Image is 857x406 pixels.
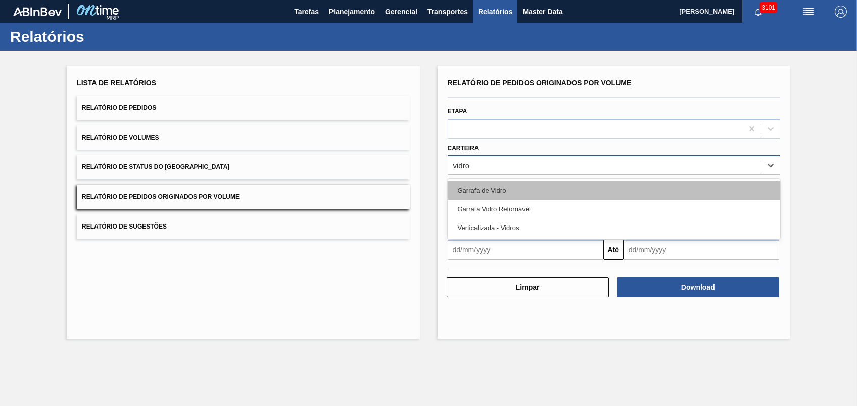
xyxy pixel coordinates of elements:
[624,240,779,260] input: dd/mm/yyyy
[448,108,467,115] label: Etapa
[448,145,479,152] label: Carteira
[448,218,780,237] div: Verticalizada - Vidros
[77,96,409,120] button: Relatório de Pedidos
[82,163,229,170] span: Relatório de Status do [GEOGRAPHIC_DATA]
[77,79,156,87] span: Lista de Relatórios
[329,6,375,18] span: Planejamento
[294,6,319,18] span: Tarefas
[77,125,409,150] button: Relatório de Volumes
[82,134,159,141] span: Relatório de Volumes
[448,240,603,260] input: dd/mm/yyyy
[603,240,624,260] button: Até
[77,214,409,239] button: Relatório de Sugestões
[427,6,468,18] span: Transportes
[13,7,62,16] img: TNhmsLtSVTkK8tSr43FrP2fwEKptu5GPRR3wAAAABJRU5ErkJggg==
[82,193,240,200] span: Relatório de Pedidos Originados por Volume
[82,104,156,111] span: Relatório de Pedidos
[835,6,847,18] img: Logout
[448,200,780,218] div: Garrafa Vidro Retornável
[522,6,562,18] span: Master Data
[447,277,609,297] button: Limpar
[385,6,417,18] span: Gerencial
[742,5,775,19] button: Notificações
[478,6,512,18] span: Relatórios
[77,185,409,209] button: Relatório de Pedidos Originados por Volume
[82,223,167,230] span: Relatório de Sugestões
[10,31,189,42] h1: Relatórios
[77,155,409,179] button: Relatório de Status do [GEOGRAPHIC_DATA]
[802,6,815,18] img: userActions
[617,277,779,297] button: Download
[448,181,780,200] div: Garrafa de Vidro
[448,79,632,87] span: Relatório de Pedidos Originados por Volume
[759,2,777,13] span: 3101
